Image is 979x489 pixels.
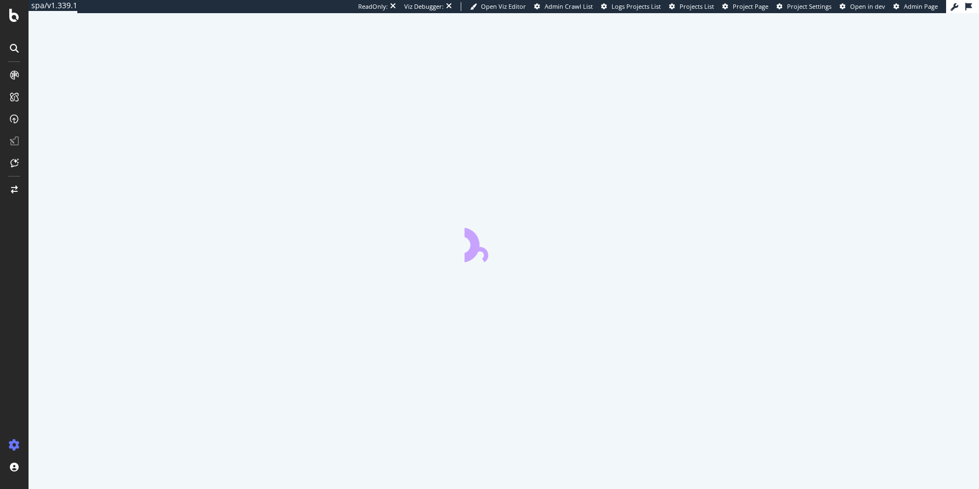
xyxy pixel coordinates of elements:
[904,2,938,10] span: Admin Page
[733,2,768,10] span: Project Page
[777,2,831,11] a: Project Settings
[840,2,885,11] a: Open in dev
[787,2,831,10] span: Project Settings
[722,2,768,11] a: Project Page
[534,2,593,11] a: Admin Crawl List
[680,2,714,10] span: Projects List
[893,2,938,11] a: Admin Page
[481,2,526,10] span: Open Viz Editor
[358,2,388,11] div: ReadOnly:
[669,2,714,11] a: Projects List
[404,2,444,11] div: Viz Debugger:
[465,223,544,262] div: animation
[470,2,526,11] a: Open Viz Editor
[850,2,885,10] span: Open in dev
[612,2,661,10] span: Logs Projects List
[545,2,593,10] span: Admin Crawl List
[601,2,661,11] a: Logs Projects List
